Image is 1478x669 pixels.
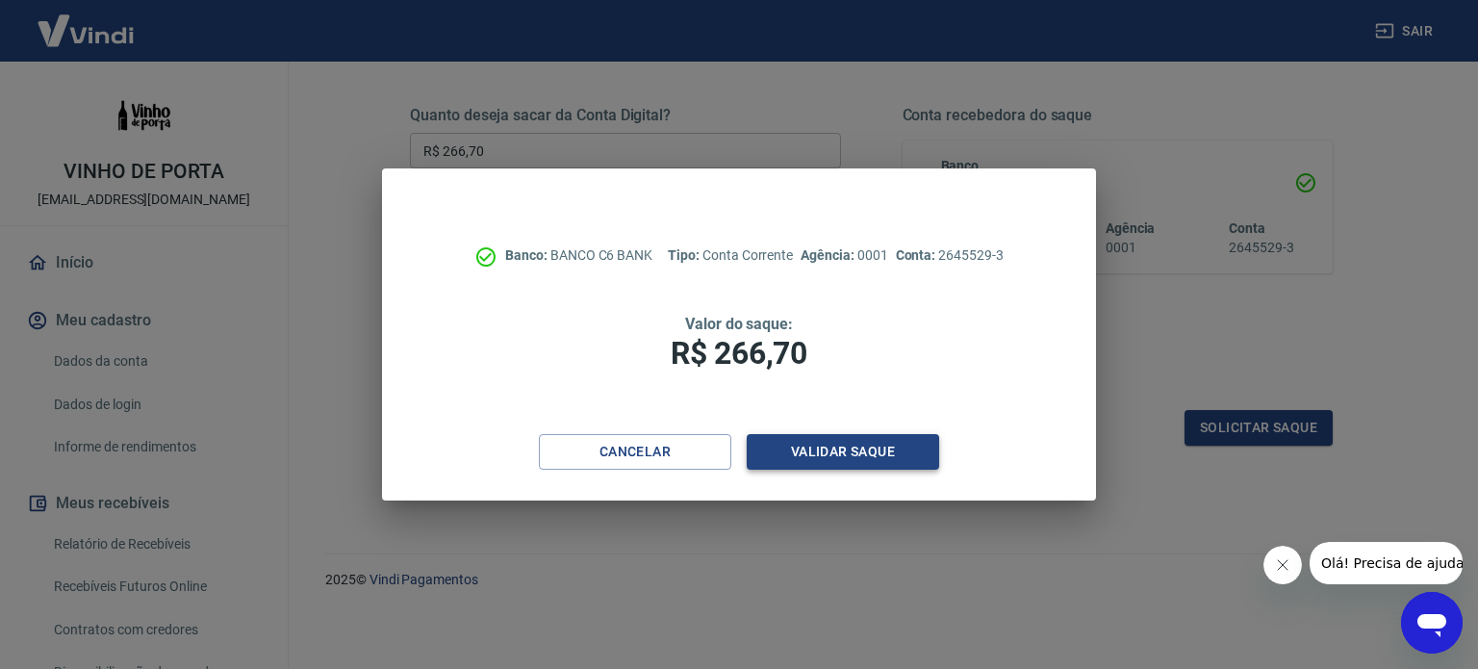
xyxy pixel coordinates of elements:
[1401,592,1463,654] iframe: Botão para abrir a janela de mensagens
[685,315,793,333] span: Valor do saque:
[668,245,793,266] p: Conta Corrente
[896,247,939,263] span: Conta:
[747,434,939,470] button: Validar saque
[1310,542,1463,584] iframe: Mensagem da empresa
[1263,546,1302,584] iframe: Fechar mensagem
[801,247,857,263] span: Agência:
[801,245,887,266] p: 0001
[896,245,1004,266] p: 2645529-3
[539,434,731,470] button: Cancelar
[671,335,807,372] span: R$ 266,70
[668,247,702,263] span: Tipo:
[505,247,550,263] span: Banco:
[505,245,652,266] p: BANCO C6 BANK
[12,13,162,29] span: Olá! Precisa de ajuda?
